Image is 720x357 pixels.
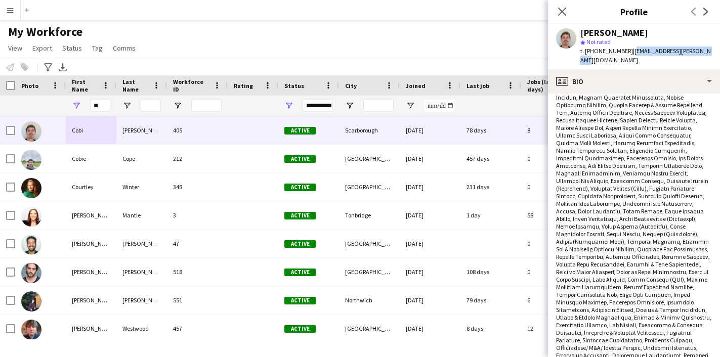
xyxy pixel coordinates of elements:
[521,315,582,342] div: 12
[88,41,107,55] a: Tag
[527,78,564,93] span: Jobs (last 90 days)
[32,43,52,53] span: Export
[4,41,26,55] a: View
[460,173,521,201] div: 231 days
[548,69,720,94] div: Bio
[66,315,116,342] div: [PERSON_NAME]
[21,82,38,90] span: Photo
[586,38,611,46] span: Not rated
[122,101,132,110] button: Open Filter Menu
[62,43,82,53] span: Status
[460,116,521,144] div: 78 days
[339,116,400,144] div: Scarborough
[21,291,41,311] img: Jacob Moseley
[521,145,582,172] div: 0
[66,145,116,172] div: Cobie
[167,201,228,229] div: 3
[113,43,136,53] span: Comms
[167,258,228,286] div: 518
[339,230,400,257] div: [GEOGRAPHIC_DATA]
[580,28,648,37] div: [PERSON_NAME]
[284,240,316,248] span: Active
[363,100,394,112] input: City Filter Input
[400,230,460,257] div: [DATE]
[460,315,521,342] div: 8 days
[284,269,316,276] span: Active
[66,230,116,257] div: [PERSON_NAME]
[345,101,354,110] button: Open Filter Menu
[66,116,116,144] div: Cobi
[173,78,209,93] span: Workforce ID
[406,82,426,90] span: Joined
[400,145,460,172] div: [DATE]
[122,78,149,93] span: Last Name
[21,206,41,227] img: Courtney Mantle
[400,201,460,229] div: [DATE]
[400,315,460,342] div: [DATE]
[116,230,167,257] div: [PERSON_NAME]
[580,47,711,64] span: | [EMAIL_ADDRESS][PERSON_NAME][DOMAIN_NAME]
[167,230,228,257] div: 47
[460,258,521,286] div: 108 days
[548,5,720,18] h3: Profile
[116,315,167,342] div: Westwood
[284,82,304,90] span: Status
[57,61,69,73] app-action-btn: Export XLSX
[21,263,41,283] img: Francois Pandolfo
[21,150,41,170] img: Cobie Cope
[424,100,454,112] input: Joined Filter Input
[66,286,116,314] div: [PERSON_NAME]
[167,145,228,172] div: 212
[167,116,228,144] div: 405
[339,145,400,172] div: [GEOGRAPHIC_DATA]
[42,61,54,73] app-action-btn: Advanced filters
[8,43,22,53] span: View
[460,201,521,229] div: 1 day
[460,145,521,172] div: 457 days
[400,258,460,286] div: [DATE]
[284,297,316,304] span: Active
[173,101,182,110] button: Open Filter Menu
[28,41,56,55] a: Export
[400,173,460,201] div: [DATE]
[58,41,86,55] a: Status
[141,100,161,112] input: Last Name Filter Input
[339,286,400,314] div: Northwich
[460,286,521,314] div: 79 days
[167,315,228,342] div: 457
[521,201,582,229] div: 58
[109,41,140,55] a: Comms
[284,155,316,163] span: Active
[66,173,116,201] div: Courtley
[400,286,460,314] div: [DATE]
[521,230,582,257] div: 0
[580,47,633,55] span: t. [PHONE_NUMBER]
[339,173,400,201] div: [GEOGRAPHIC_DATA]
[72,78,98,93] span: First Name
[284,101,293,110] button: Open Filter Menu
[339,201,400,229] div: Tonbridge
[21,235,41,255] img: Francesco Anastasio
[116,258,167,286] div: [PERSON_NAME]
[521,286,582,314] div: 6
[116,145,167,172] div: Cope
[191,100,222,112] input: Workforce ID Filter Input
[467,82,489,90] span: Last job
[400,116,460,144] div: [DATE]
[8,24,82,39] span: My Workforce
[116,173,167,201] div: Winter
[234,82,253,90] span: Rating
[66,258,116,286] div: [PERSON_NAME]
[116,116,167,144] div: [PERSON_NAME]
[339,315,400,342] div: [GEOGRAPHIC_DATA]
[284,127,316,135] span: Active
[116,201,167,229] div: Mantle
[21,121,41,142] img: Cobi Venning-Brown
[284,212,316,219] span: Active
[339,258,400,286] div: [GEOGRAPHIC_DATA]
[72,101,81,110] button: Open Filter Menu
[284,325,316,333] span: Active
[521,173,582,201] div: 0
[284,184,316,191] span: Active
[92,43,103,53] span: Tag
